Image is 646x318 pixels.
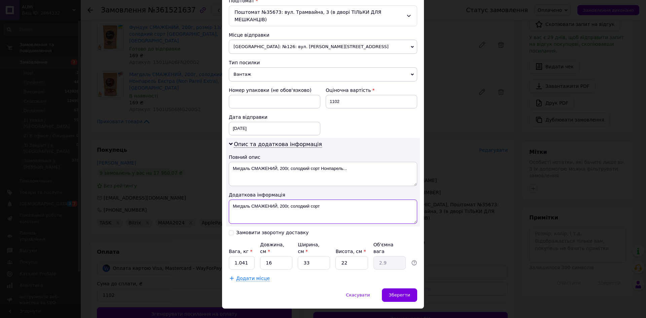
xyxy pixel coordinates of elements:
span: Вантаж [229,67,417,81]
div: Повний опис [229,154,417,161]
div: Оціночна вартість [326,87,417,94]
span: Зберегти [389,292,410,297]
label: Висота, см [335,249,366,254]
span: Додати місце [236,276,270,281]
div: Замовити зворотну доставку [236,230,309,236]
span: Опис та додаткова інформація [234,141,322,148]
label: Ширина, см [298,242,319,254]
span: Скасувати [346,292,370,297]
div: Додаткова інформація [229,191,417,198]
div: Дата відправки [229,114,320,120]
textarea: Мигдаль СМАЖЕНИЙ, 200г, солодкий сорт [229,200,417,224]
span: Місце відправки [229,32,270,38]
div: Номер упаковки (не обов'язково) [229,87,320,94]
textarea: Мигдаль СМАЖЕНИЙ, 200г, солодкий сорт Нонпарель... [229,162,417,186]
label: Вага, кг [229,249,252,254]
div: Об'ємна вага [373,241,406,255]
span: [GEOGRAPHIC_DATA]: №126: вул. [PERSON_NAME][STREET_ADDRESS] [229,40,417,54]
div: Поштомат №35673: вул. Трамвайна, 3 (в дворі ТІЛЬКИ ДЛЯ МЕШКАНЦІВ) [229,5,417,26]
span: Тип посилки [229,60,260,65]
label: Довжина, см [260,242,284,254]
